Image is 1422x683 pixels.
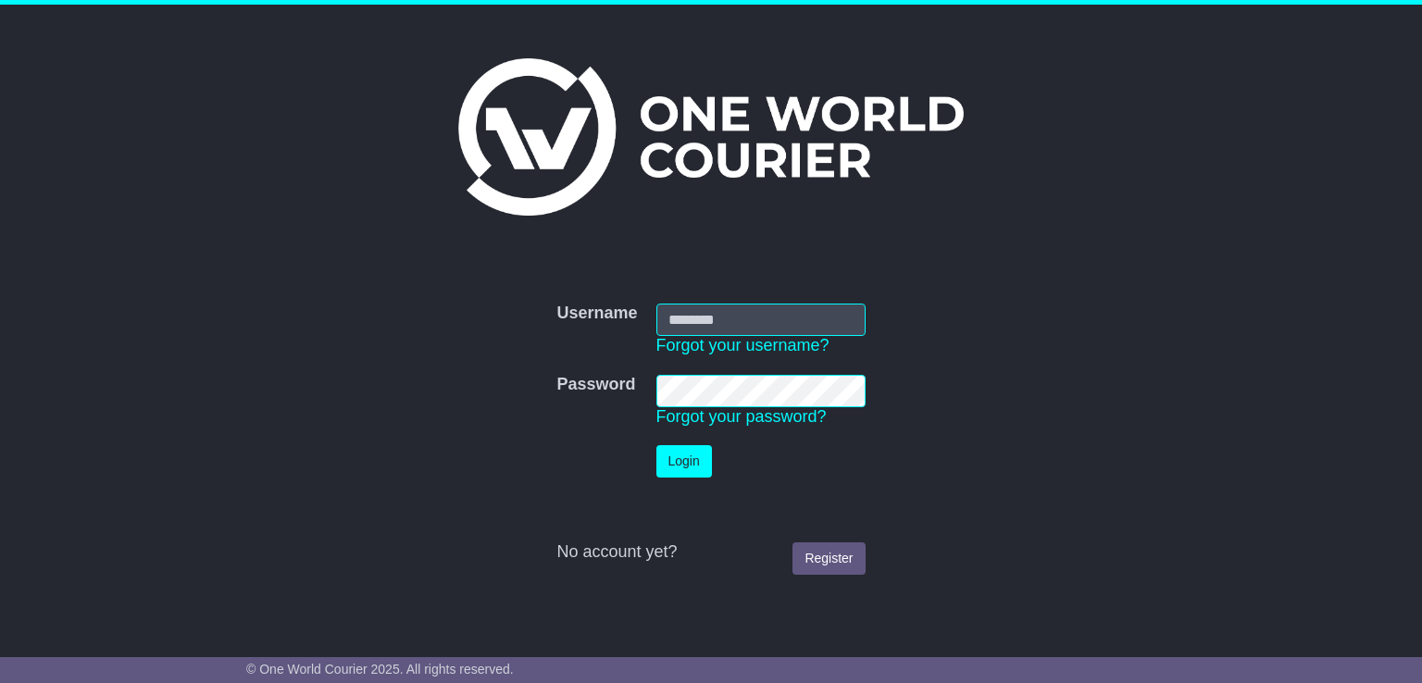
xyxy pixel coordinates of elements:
[656,407,827,426] a: Forgot your password?
[458,58,964,216] img: One World
[656,445,712,478] button: Login
[556,542,865,563] div: No account yet?
[246,662,514,677] span: © One World Courier 2025. All rights reserved.
[556,304,637,324] label: Username
[656,336,829,354] a: Forgot your username?
[792,542,865,575] a: Register
[556,375,635,395] label: Password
